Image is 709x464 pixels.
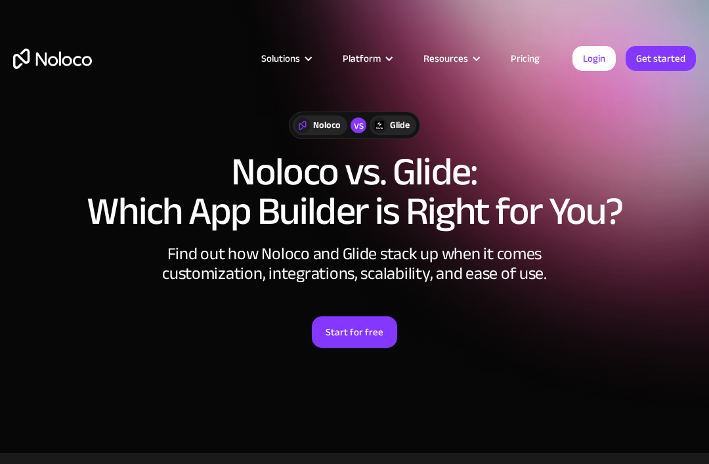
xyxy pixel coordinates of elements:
a: home [13,49,92,69]
a: Pricing [494,50,556,67]
div: Noloco [313,118,341,133]
div: Resources [407,50,494,67]
div: Resources [423,50,468,67]
div: Solutions [261,50,300,67]
div: Platform [326,50,407,67]
div: Glide [390,118,410,133]
a: Get started [626,46,696,71]
div: Platform [343,50,381,67]
h1: Noloco vs. Glide: Which App Builder is Right for You? [13,152,696,231]
div: Find out how Noloco and Glide stack up when it comes customization, integrations, scalability, an... [158,244,551,284]
div: Solutions [245,50,326,67]
div: vs [351,117,366,133]
a: Start for free [312,316,397,348]
a: Login [572,46,616,71]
